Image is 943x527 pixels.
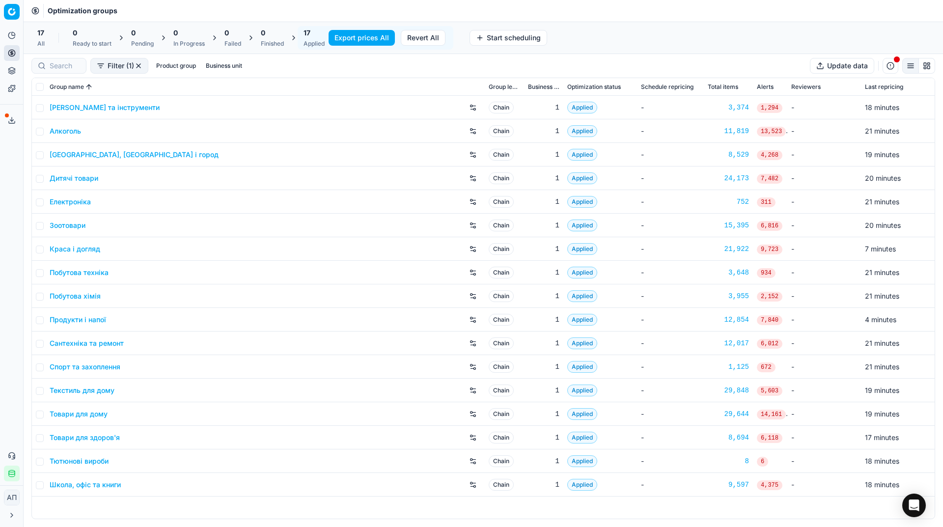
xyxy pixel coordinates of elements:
[637,96,704,119] td: -
[202,60,246,72] button: Business unit
[489,196,514,208] span: Chain
[489,361,514,373] span: Chain
[708,291,749,301] a: 3,955
[757,433,782,443] span: 6,118
[489,290,514,302] span: Chain
[567,149,597,161] span: Applied
[637,332,704,355] td: -
[528,433,559,443] div: 1
[637,143,704,166] td: -
[131,40,154,48] div: Pending
[528,456,559,466] div: 1
[37,28,44,38] span: 17
[567,408,597,420] span: Applied
[489,479,514,491] span: Chain
[787,473,861,497] td: -
[528,338,559,348] div: 1
[50,409,108,419] a: Товари для дому
[50,338,124,348] a: Сантехніка та ремонт
[528,150,559,160] div: 1
[50,315,106,325] a: Продукти і напої
[528,244,559,254] div: 1
[50,244,100,254] a: Краса і догляд
[865,197,899,206] span: 21 minutes
[865,292,899,300] span: 21 minutes
[567,102,597,113] span: Applied
[50,126,81,136] a: Алкоголь
[567,479,597,491] span: Applied
[708,126,749,136] a: 11,819
[865,103,899,111] span: 18 minutes
[708,244,749,254] a: 21,922
[787,214,861,237] td: -
[637,261,704,284] td: -
[50,433,120,443] a: Товари для здоров'я
[787,308,861,332] td: -
[528,173,559,183] div: 1
[787,379,861,402] td: -
[489,267,514,278] span: Chain
[50,291,101,301] a: Побутова хімія
[757,386,782,396] span: 5,603
[865,386,899,394] span: 19 minutes
[50,480,121,490] a: Школа, офіс та книги
[329,30,395,46] button: Export prices All
[224,28,229,38] span: 0
[173,28,178,38] span: 0
[637,308,704,332] td: -
[37,40,45,48] div: All
[637,379,704,402] td: -
[787,143,861,166] td: -
[489,102,514,113] span: Chain
[865,221,901,229] span: 20 minutes
[787,355,861,379] td: -
[757,292,782,302] span: 2,152
[787,284,861,308] td: -
[50,83,84,91] span: Group name
[787,449,861,473] td: -
[48,6,117,16] nav: breadcrumb
[787,190,861,214] td: -
[567,172,597,184] span: Applied
[489,432,514,444] span: Chain
[641,83,693,91] span: Schedule repricing
[567,267,597,278] span: Applied
[567,125,597,137] span: Applied
[865,268,899,277] span: 21 minutes
[708,197,749,207] a: 752
[528,83,559,91] span: Business unit
[865,150,899,159] span: 19 minutes
[865,480,899,489] span: 18 minutes
[708,173,749,183] a: 24,173
[708,103,749,112] div: 3,374
[757,268,776,278] span: 934
[489,385,514,396] span: Chain
[757,245,782,254] span: 9,723
[261,28,265,38] span: 0
[708,315,749,325] a: 12,854
[708,386,749,395] a: 29,848
[708,409,749,419] a: 29,644
[865,83,903,91] span: Last repricing
[708,221,749,230] a: 15,395
[567,455,597,467] span: Applied
[637,402,704,426] td: -
[261,40,284,48] div: Finished
[708,268,749,277] a: 3,648
[637,355,704,379] td: -
[528,480,559,490] div: 1
[73,40,111,48] div: Ready to start
[567,337,597,349] span: Applied
[489,455,514,467] span: Chain
[73,28,77,38] span: 0
[567,385,597,396] span: Applied
[637,214,704,237] td: -
[708,433,749,443] a: 8,694
[528,409,559,419] div: 1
